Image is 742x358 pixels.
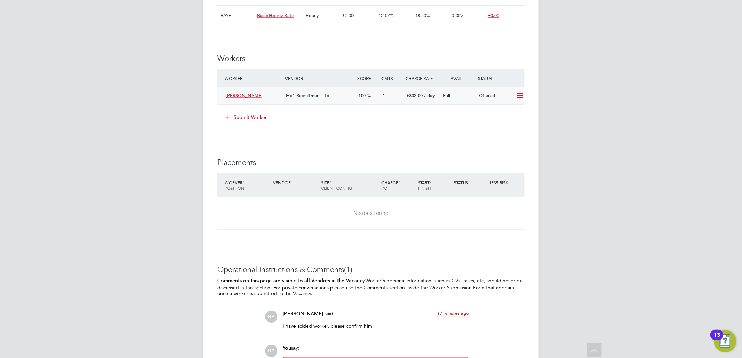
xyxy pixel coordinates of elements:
[380,72,404,84] div: Cmts
[325,311,335,317] span: said:
[404,72,440,84] div: Charge Rate
[265,345,277,357] span: HP
[304,6,341,26] div: Hourly
[224,210,518,217] div: No data found
[217,278,365,284] b: Comments on this page are visible to all Vendors in the Vacancy.
[358,92,366,98] span: 100
[217,158,525,168] h3: Placements
[714,330,736,352] button: Open Resource Center, 13 new notifications
[452,13,464,18] span: 0.00%
[440,72,477,84] div: Avail
[283,72,356,84] div: Vendor
[283,345,469,357] div: say:
[265,311,277,323] span: HP
[219,6,255,26] div: PAYE
[225,180,244,191] span: / Position
[217,277,525,297] p: Worker's personal information, such as CVs, rates, etc, should never be discussed in this section...
[217,265,525,275] h3: Operational Instructions & Comments
[217,54,525,64] h3: Workers
[416,176,452,194] div: Start
[437,311,469,316] span: 17 minutes ago
[344,265,352,274] span: (1)
[443,92,450,98] span: Full
[286,92,329,98] span: Hp4 Recruitment Ltd
[415,13,430,18] span: 18.50%
[477,72,525,84] div: Status
[321,180,352,191] span: / Client Config
[424,92,435,98] span: / day
[407,92,423,98] span: £302.00
[418,180,431,191] span: / Finish
[283,311,323,317] span: [PERSON_NAME]
[220,112,272,123] button: Submit Worker
[223,72,283,84] div: Worker
[452,176,489,189] div: Status
[383,92,385,98] span: 1
[379,13,394,18] span: 12.07%
[356,72,380,84] div: Score
[223,176,271,194] div: Worker
[380,176,416,194] div: Charge
[488,176,512,189] div: IR35 Risk
[488,13,500,18] span: £0.00
[341,6,377,26] div: £0.00
[714,335,720,344] div: 13
[477,90,513,102] div: Offered
[319,176,380,194] div: Site
[283,323,469,329] p: I have added worker, please confirm him
[226,92,263,98] span: [PERSON_NAME]
[381,180,400,191] span: / PO
[271,176,319,189] div: Vendor
[283,345,291,351] span: You
[257,13,294,18] span: Basic Hourly Rate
